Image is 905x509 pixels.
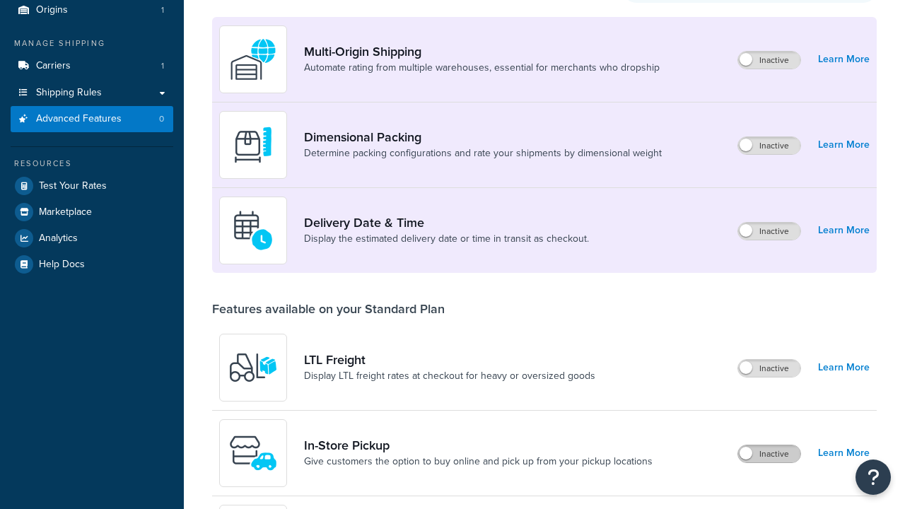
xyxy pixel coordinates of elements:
a: Learn More [818,221,870,240]
img: wfgcfpwTIucLEAAAAASUVORK5CYII= [228,428,278,478]
button: Open Resource Center [856,460,891,495]
a: Learn More [818,49,870,69]
a: Help Docs [11,252,173,277]
a: Marketplace [11,199,173,225]
a: LTL Freight [304,352,595,368]
span: 0 [159,113,164,125]
span: Marketplace [39,206,92,218]
div: Features available on your Standard Plan [212,301,445,317]
li: Advanced Features [11,106,173,132]
span: Shipping Rules [36,87,102,99]
label: Inactive [738,52,800,69]
span: Origins [36,4,68,16]
span: Advanced Features [36,113,122,125]
a: Analytics [11,226,173,251]
a: Advanced Features0 [11,106,173,132]
a: Shipping Rules [11,80,173,106]
a: Give customers the option to buy online and pick up from your pickup locations [304,455,653,469]
a: Dimensional Packing [304,129,662,145]
a: Multi-Origin Shipping [304,44,660,59]
a: Learn More [818,443,870,463]
a: Carriers1 [11,53,173,79]
span: Test Your Rates [39,180,107,192]
img: gfkeb5ejjkALwAAAABJRU5ErkJggg== [228,206,278,255]
img: WatD5o0RtDAAAAAElFTkSuQmCC [228,35,278,84]
span: Analytics [39,233,78,245]
a: Display the estimated delivery date or time in transit as checkout. [304,232,589,246]
span: 1 [161,60,164,72]
a: In-Store Pickup [304,438,653,453]
a: Automate rating from multiple warehouses, essential for merchants who dropship [304,61,660,75]
div: Resources [11,158,173,170]
div: Manage Shipping [11,37,173,49]
a: Delivery Date & Time [304,215,589,230]
a: Learn More [818,358,870,378]
label: Inactive [738,223,800,240]
img: DTVBYsAAAAAASUVORK5CYII= [228,120,278,170]
a: Learn More [818,135,870,155]
li: Carriers [11,53,173,79]
span: Help Docs [39,259,85,271]
img: y79ZsPf0fXUFUhFXDzUgf+ktZg5F2+ohG75+v3d2s1D9TjoU8PiyCIluIjV41seZevKCRuEjTPPOKHJsQcmKCXGdfprl3L4q7... [228,343,278,392]
a: Test Your Rates [11,173,173,199]
a: Display LTL freight rates at checkout for heavy or oversized goods [304,369,595,383]
label: Inactive [738,360,800,377]
label: Inactive [738,137,800,154]
span: Carriers [36,60,71,72]
span: 1 [161,4,164,16]
label: Inactive [738,445,800,462]
a: Determine packing configurations and rate your shipments by dimensional weight [304,146,662,160]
